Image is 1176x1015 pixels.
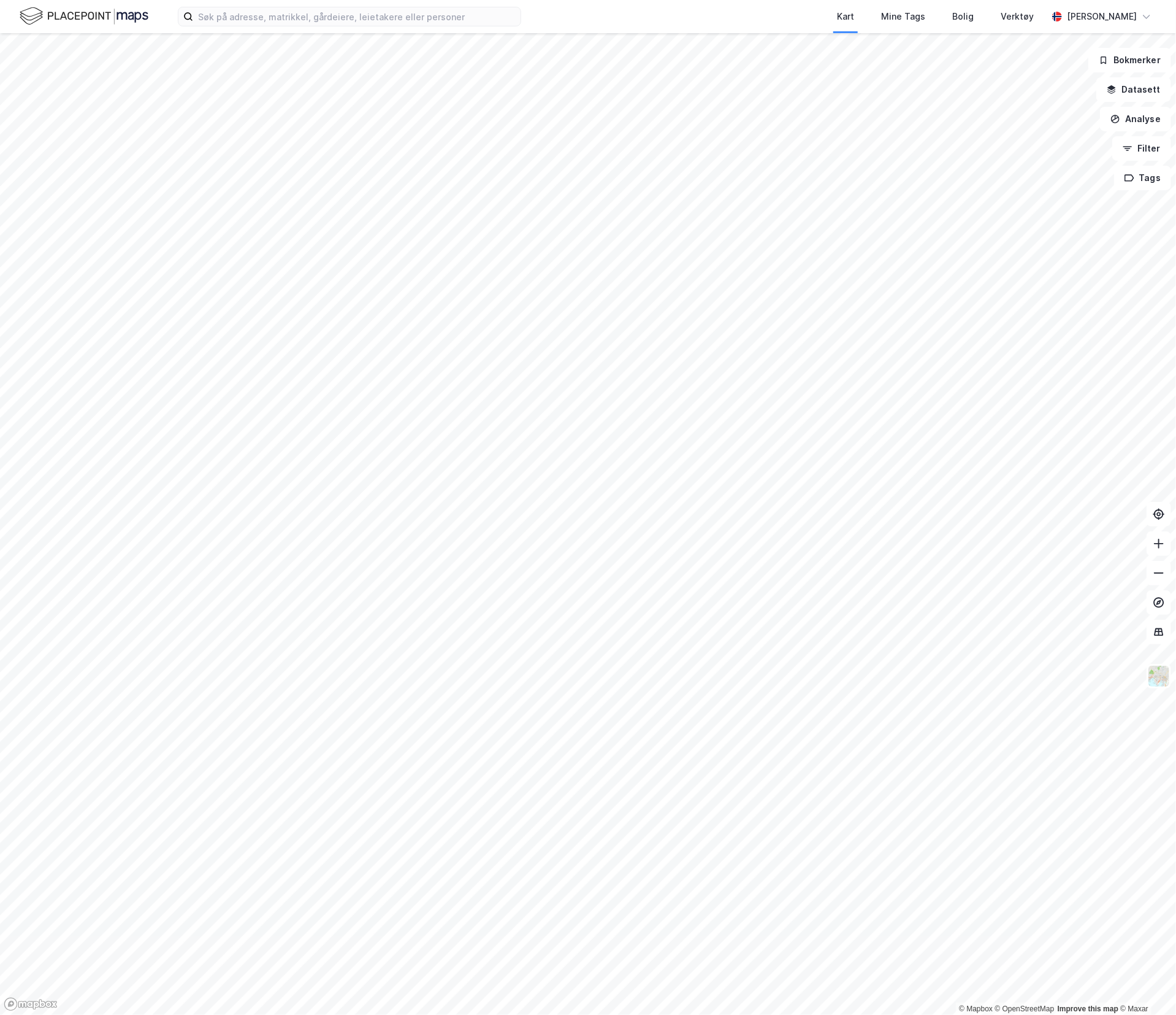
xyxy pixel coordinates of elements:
[20,6,148,27] img: logo.f888ab2527a4732fd821a326f86c7f29.svg
[995,1005,1055,1013] a: OpenStreetMap
[1001,9,1034,24] div: Verktøy
[1067,9,1137,24] div: [PERSON_NAME]
[1096,77,1171,102] button: Datasett
[1058,1005,1118,1013] a: Improve this map
[959,1005,993,1013] a: Mapbox
[1100,107,1171,131] button: Analyse
[1114,166,1171,190] button: Tags
[1115,956,1176,1015] div: Kontrollprogram for chat
[1115,956,1176,1015] iframe: Chat Widget
[193,7,521,26] input: Søk på adresse, matrikkel, gårdeiere, leietakere eller personer
[837,9,854,24] div: Kart
[4,997,58,1011] a: Mapbox homepage
[1088,48,1171,72] button: Bokmerker
[952,9,974,24] div: Bolig
[881,9,925,24] div: Mine Tags
[1147,665,1170,688] img: Z
[1112,136,1171,161] button: Filter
